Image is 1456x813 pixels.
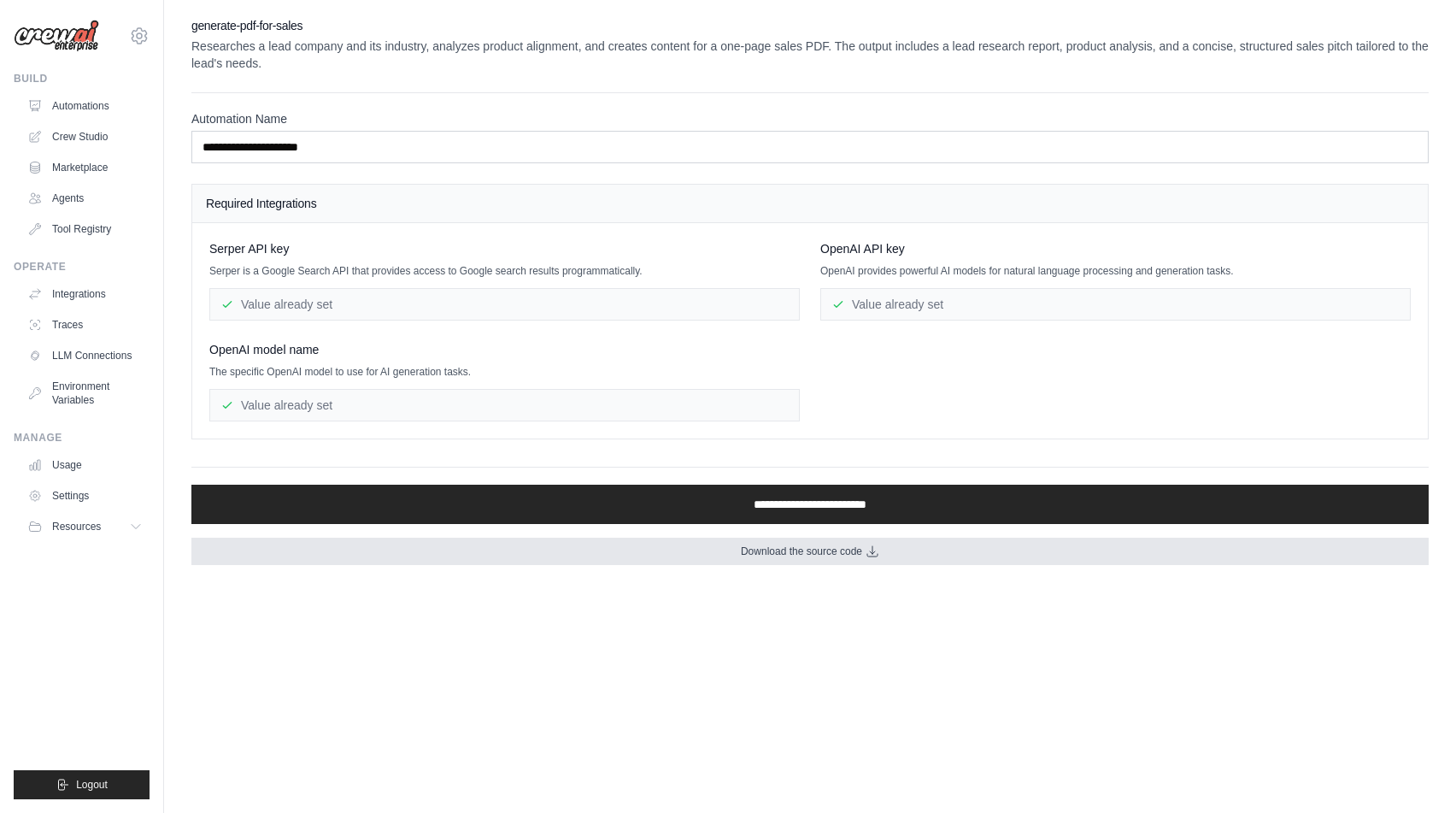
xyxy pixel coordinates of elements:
a: Download the source code [191,538,1429,565]
a: Marketplace [21,154,150,181]
h2: generate-pdf-for-sales [191,17,1429,34]
span: OpenAI API key [820,240,905,257]
p: Researches a lead company and its industry, analyzes product alignment, and creates content for a... [191,38,1429,72]
span: Download the source code [741,545,862,558]
a: Automations [21,92,150,120]
button: Resources [21,513,150,540]
span: OpenAI model name [209,341,319,358]
div: Value already set [209,288,800,321]
a: Tool Registry [21,215,150,243]
img: Logo [14,20,99,52]
a: Traces [21,311,150,339]
p: OpenAI provides powerful AI models for natural language processing and generation tasks. [820,264,1411,278]
div: Manage [14,431,150,445]
a: Agents [21,185,150,212]
a: Settings [21,482,150,510]
div: Operate [14,260,150,274]
p: The specific OpenAI model to use for AI generation tasks. [209,365,800,379]
a: Usage [21,451,150,479]
span: Serper API key [209,240,289,257]
span: Logout [76,778,108,792]
label: Automation Name [191,110,1429,127]
h4: Required Integrations [206,195,1414,212]
a: Integrations [21,280,150,308]
a: Crew Studio [21,123,150,150]
p: Serper is a Google Search API that provides access to Google search results programmatically. [209,264,800,278]
a: Environment Variables [21,373,150,414]
div: Build [14,72,150,85]
div: Value already set [209,389,800,421]
a: LLM Connections [21,342,150,369]
button: Logout [14,770,150,799]
span: Resources [52,520,101,533]
div: Value already set [820,288,1411,321]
